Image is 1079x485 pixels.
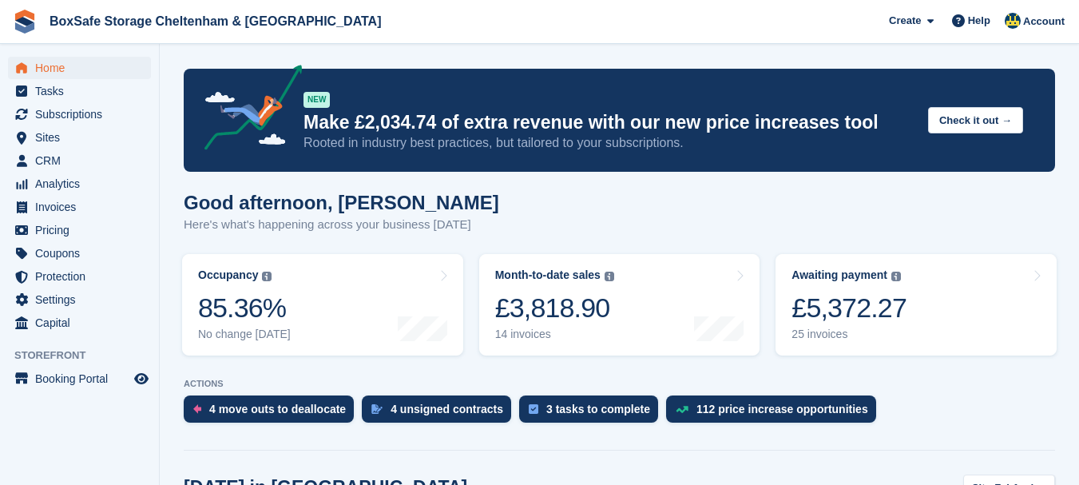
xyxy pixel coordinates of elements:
[8,288,151,311] a: menu
[889,13,921,29] span: Create
[1005,13,1021,29] img: Kim Virabi
[198,292,291,324] div: 85.36%
[184,216,499,234] p: Here's what's happening across your business [DATE]
[891,272,901,281] img: icon-info-grey-7440780725fd019a000dd9b08b2336e03edf1995a4989e88bcd33f0948082b44.svg
[1023,14,1065,30] span: Account
[198,328,291,341] div: No change [DATE]
[8,149,151,172] a: menu
[35,288,131,311] span: Settings
[184,396,362,431] a: 4 move outs to deallocate
[35,242,131,264] span: Coupons
[35,57,131,79] span: Home
[8,80,151,102] a: menu
[495,328,614,341] div: 14 invoices
[519,396,666,431] a: 3 tasks to complete
[371,404,383,414] img: contract_signature_icon-13c848040528278c33f63329250d36e43548de30e8caae1d1a13099fd9432cc5.svg
[968,13,990,29] span: Help
[35,173,131,195] span: Analytics
[35,368,131,390] span: Booking Portal
[35,312,131,334] span: Capital
[8,219,151,241] a: menu
[8,242,151,264] a: menu
[696,403,868,415] div: 112 price increase opportunities
[495,268,601,282] div: Month-to-date sales
[495,292,614,324] div: £3,818.90
[193,404,201,414] img: move_outs_to_deallocate_icon-f764333ba52eb49d3ac5e1228854f67142a1ed5810a6f6cc68b1a99e826820c5.svg
[198,268,258,282] div: Occupancy
[184,379,1055,389] p: ACTIONS
[676,406,688,413] img: price_increase_opportunities-93ffe204e8149a01c8c9dc8f82e8f89637d9d84a8eef4429ea346261dce0b2c0.svg
[605,272,614,281] img: icon-info-grey-7440780725fd019a000dd9b08b2336e03edf1995a4989e88bcd33f0948082b44.svg
[35,149,131,172] span: CRM
[13,10,37,34] img: stora-icon-8386f47178a22dfd0bd8f6a31ec36ba5ce8667c1dd55bd0f319d3a0aa187defe.svg
[43,8,387,34] a: BoxSafe Storage Cheltenham & [GEOGRAPHIC_DATA]
[35,196,131,218] span: Invoices
[191,65,303,156] img: price-adjustments-announcement-icon-8257ccfd72463d97f412b2fc003d46551f7dbcb40ab6d574587a9cd5c0d94...
[8,312,151,334] a: menu
[8,126,151,149] a: menu
[479,254,760,356] a: Month-to-date sales £3,818.90 14 invoices
[791,268,887,282] div: Awaiting payment
[546,403,650,415] div: 3 tasks to complete
[8,173,151,195] a: menu
[303,92,330,108] div: NEW
[8,368,151,390] a: menu
[182,254,463,356] a: Occupancy 85.36% No change [DATE]
[35,80,131,102] span: Tasks
[391,403,503,415] div: 4 unsigned contracts
[14,348,159,364] span: Storefront
[35,103,131,125] span: Subscriptions
[791,328,906,341] div: 25 invoices
[35,126,131,149] span: Sites
[8,103,151,125] a: menu
[791,292,906,324] div: £5,372.27
[362,396,519,431] a: 4 unsigned contracts
[928,107,1023,133] button: Check it out →
[8,196,151,218] a: menu
[35,265,131,288] span: Protection
[8,265,151,288] a: menu
[132,369,151,388] a: Preview store
[8,57,151,79] a: menu
[529,404,538,414] img: task-75834270c22a3079a89374b754ae025e5fb1db73e45f91037f5363f120a921f8.svg
[776,254,1057,356] a: Awaiting payment £5,372.27 25 invoices
[303,111,915,134] p: Make £2,034.74 of extra revenue with our new price increases tool
[35,219,131,241] span: Pricing
[184,192,499,213] h1: Good afternoon, [PERSON_NAME]
[262,272,272,281] img: icon-info-grey-7440780725fd019a000dd9b08b2336e03edf1995a4989e88bcd33f0948082b44.svg
[666,396,884,431] a: 112 price increase opportunities
[209,403,346,415] div: 4 move outs to deallocate
[303,134,915,152] p: Rooted in industry best practices, but tailored to your subscriptions.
